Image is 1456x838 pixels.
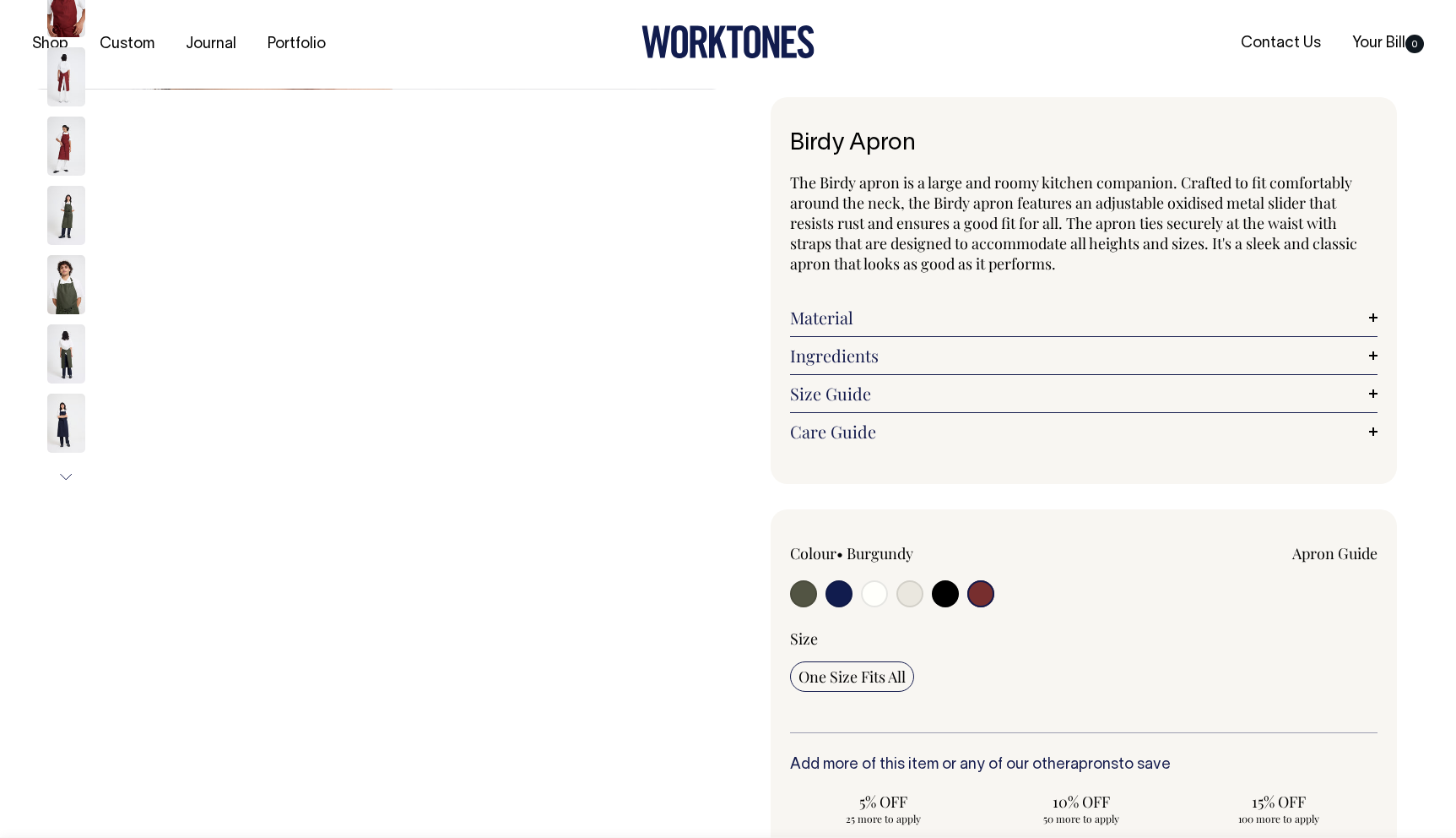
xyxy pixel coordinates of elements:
a: Size Guide [790,384,1378,404]
span: 100 more to apply [1193,812,1364,825]
a: Your Bill0 [1345,30,1431,57]
span: 15% OFF [1193,792,1364,812]
img: olive [47,186,85,245]
a: Apron Guide [1292,543,1378,563]
a: Portfolio [261,30,333,58]
span: 0 [1405,35,1424,53]
a: Ingredients [790,346,1378,366]
img: burgundy [47,47,85,106]
input: 10% OFF 50 more to apply [988,786,1175,830]
h1: Birdy Apron [790,131,1378,157]
span: 10% OFF [996,792,1166,812]
img: Birdy Apron [47,117,85,176]
img: olive [47,255,85,314]
a: Journal [179,30,243,58]
span: One Size Fits All [798,667,906,687]
div: Colour [790,543,1026,563]
span: 50 more to apply [996,812,1166,825]
a: Material [790,307,1378,328]
a: aprons [1070,758,1118,772]
h6: Add more of this item or any of our other to save [790,757,1378,774]
input: One Size Fits All [790,661,914,692]
input: 15% OFF 100 more to apply [1185,786,1372,830]
a: Care Guide [790,422,1378,442]
input: 5% OFF 25 more to apply [790,786,977,830]
span: 25 more to apply [798,812,969,825]
img: olive [47,324,85,384]
img: dark-navy [47,394,85,453]
a: Shop [25,30,75,58]
a: Contact Us [1234,30,1328,57]
span: 5% OFF [798,792,969,812]
label: Burgundy [847,543,913,563]
button: Next [53,458,78,496]
div: Size [790,628,1378,649]
span: The Birdy apron is a large and roomy kitchen companion. Crafted to fit comfortably around the nec... [790,172,1357,274]
span: • [836,543,843,563]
